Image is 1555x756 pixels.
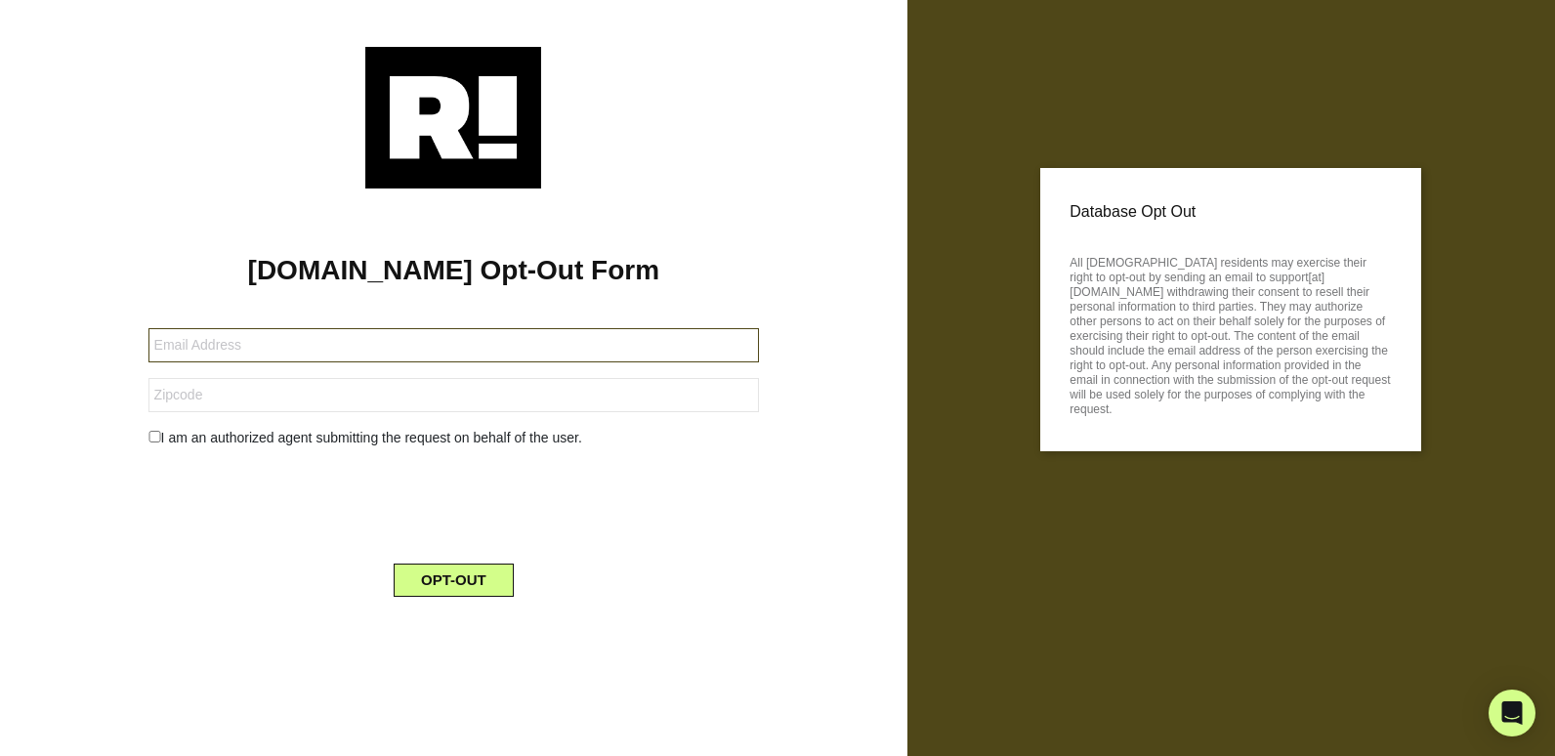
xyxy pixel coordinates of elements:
input: Email Address [148,328,759,362]
button: OPT-OUT [394,564,514,597]
div: Open Intercom Messenger [1489,690,1535,736]
input: Zipcode [148,378,759,412]
iframe: reCAPTCHA [305,464,602,540]
p: Database Opt Out [1070,197,1392,227]
p: All [DEMOGRAPHIC_DATA] residents may exercise their right to opt-out by sending an email to suppo... [1070,250,1392,417]
img: Retention.com [365,47,541,189]
div: I am an authorized agent submitting the request on behalf of the user. [134,428,774,448]
h1: [DOMAIN_NAME] Opt-Out Form [29,254,878,287]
